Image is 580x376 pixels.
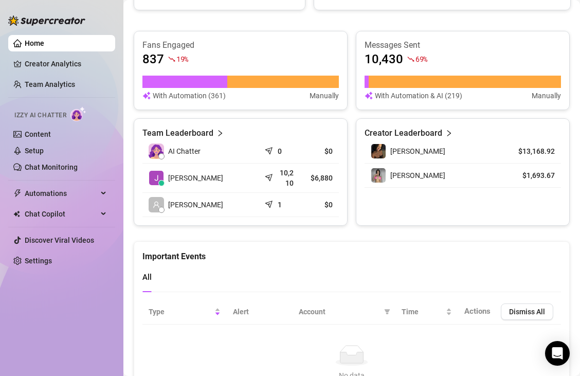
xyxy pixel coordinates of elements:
[142,273,152,282] span: All
[375,90,462,101] article: With Automation & AI (219)
[153,201,160,208] span: user
[310,90,339,101] article: Manually
[142,299,227,325] th: Type
[306,173,333,183] article: $6,880
[142,242,561,263] div: Important Events
[299,306,380,317] span: Account
[384,309,390,315] span: filter
[501,303,553,320] button: Dismiss All
[168,199,223,210] span: [PERSON_NAME]
[278,146,282,156] article: 0
[532,90,561,101] article: Manually
[149,171,164,185] img: Jhean Dela Cern…
[365,127,442,139] article: Creator Leaderboard
[70,106,86,121] img: AI Chatter
[402,306,444,317] span: Time
[382,304,392,319] span: filter
[216,127,224,139] span: right
[142,40,339,51] article: Fans Engaged
[227,299,292,325] th: Alert
[149,306,212,317] span: Type
[168,172,223,184] span: [PERSON_NAME]
[25,80,75,88] a: Team Analytics
[390,147,445,155] span: [PERSON_NAME]
[365,40,561,51] article: Messages Sent
[8,15,85,26] img: logo-BBDzfeDw.svg
[445,127,452,139] span: right
[306,200,333,210] article: $0
[265,171,275,182] span: send
[168,146,201,157] span: AI Chatter
[153,90,226,101] article: With Automation (361)
[25,206,98,222] span: Chat Copilot
[508,146,555,156] article: $13,168.92
[265,145,275,155] span: send
[13,210,20,218] img: Chat Copilot
[265,198,275,208] span: send
[278,168,293,188] article: 10,210
[149,144,164,159] img: izzy-ai-chatter-avatar-DDCN_rTZ.svg
[365,51,403,67] article: 10,430
[142,90,151,101] img: svg%3e
[25,56,107,72] a: Creator Analytics
[395,299,458,325] th: Time
[365,90,373,101] img: svg%3e
[142,127,213,139] article: Team Leaderboard
[25,236,94,244] a: Discover Viral Videos
[306,146,333,156] article: $0
[25,185,98,202] span: Automations
[25,130,51,138] a: Content
[25,257,52,265] a: Settings
[25,163,78,171] a: Chat Monitoring
[464,307,491,316] span: Actions
[407,56,414,63] span: fall
[142,51,164,67] article: 837
[509,308,545,316] span: Dismiss All
[278,200,282,210] article: 1
[14,111,66,120] span: Izzy AI Chatter
[415,54,427,64] span: 69 %
[176,54,188,64] span: 19 %
[545,341,570,366] div: Open Intercom Messenger
[390,171,445,180] span: [PERSON_NAME]
[371,168,386,183] img: Sara
[508,170,555,181] article: $1,693.67
[13,189,22,198] span: thunderbolt
[168,56,175,63] span: fall
[25,39,44,47] a: Home
[371,144,386,158] img: Ainsley
[25,147,44,155] a: Setup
